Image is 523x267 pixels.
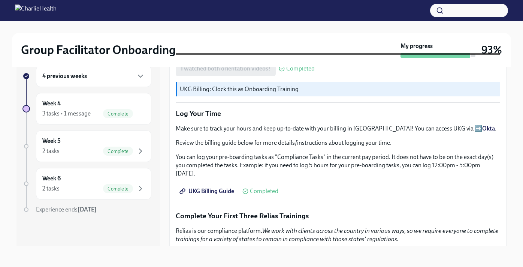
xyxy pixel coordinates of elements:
span: Completed [250,188,278,194]
div: 2 tasks [42,184,60,193]
p: Review the billing guide below for more details/instructions about logging your time. [176,139,500,147]
h6: Week 4 [42,99,61,108]
p: Make sure to track your hours and keep up-to-date with your billing in [GEOGRAPHIC_DATA]! You can... [176,124,500,133]
span: Experience ends [36,206,97,213]
a: Week 52 tasksComplete [22,130,151,162]
div: 3 tasks • 1 message [42,109,91,118]
strong: My progress [400,42,433,50]
span: Completed [286,66,315,72]
h3: 93% [481,43,502,57]
p: You can log your pre-boarding tasks as "Compliance Tasks" in the current pay period. It does not ... [176,153,500,178]
span: UKG Billing Guide [181,187,234,195]
a: Week 43 tasks • 1 messageComplete [22,93,151,124]
a: Okta [482,125,495,132]
strong: [DATE] [78,206,97,213]
div: 4 previous weeks [36,65,151,87]
p: UKG Billing: Clock this as Onboarding Training [180,85,497,93]
h6: Week 6 [42,174,61,183]
h6: 4 previous weeks [42,72,87,80]
h2: Group Facilitator Onboarding [21,42,176,57]
p: Log Your Time [176,109,500,118]
img: CharlieHealth [15,4,57,16]
p: Complete Your First Three Relias Trainings [176,211,500,221]
a: UKG Billing Guide [176,184,239,199]
span: Complete [103,186,133,192]
a: Week 62 tasksComplete [22,168,151,199]
em: We work with clients across the country in various ways, so we require everyone to complete train... [176,227,498,243]
h6: Week 5 [42,137,61,145]
span: Complete [103,148,133,154]
p: Relias is our compliance platform. [176,227,500,243]
span: Complete [103,111,133,117]
div: 2 tasks [42,147,60,155]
